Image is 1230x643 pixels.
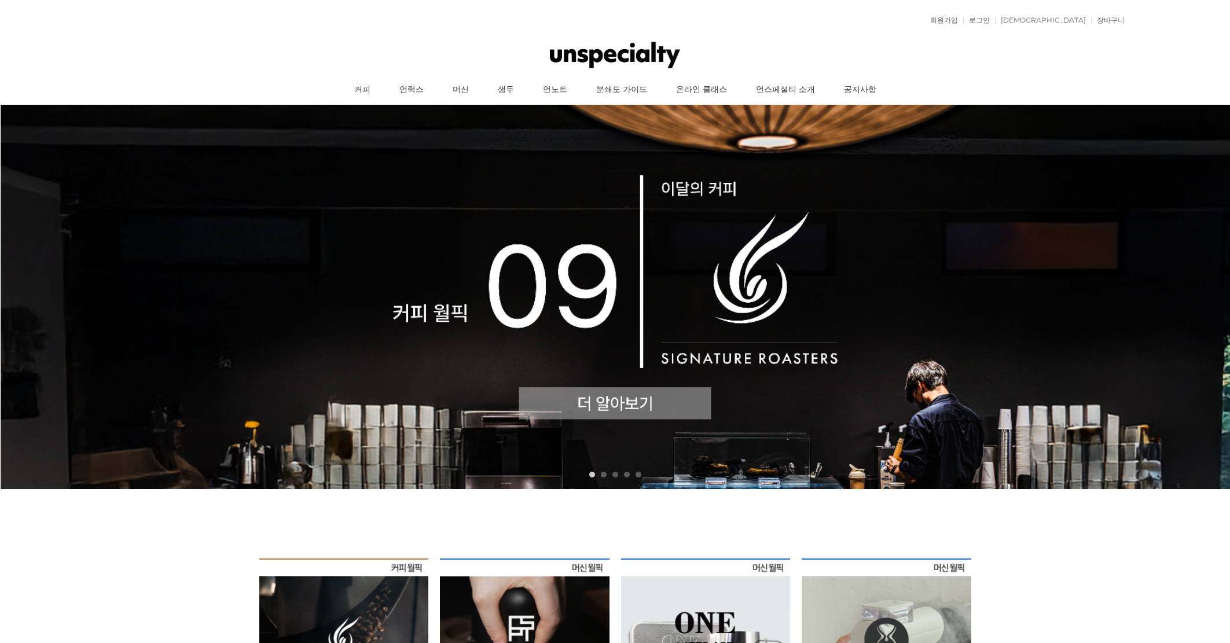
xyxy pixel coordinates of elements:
img: 언스페셜티 몰 [550,38,680,72]
a: 언스페셜티 소개 [737,75,821,104]
a: 5 [636,472,641,477]
a: 4 [624,472,630,477]
a: 공지사항 [821,75,880,104]
a: 회원가입 [931,17,962,24]
a: 장바구니 [1093,17,1125,24]
a: 로그인 [967,17,992,24]
a: 1 [589,472,595,477]
a: 언노트 [533,75,585,104]
a: 언럭스 [394,75,445,104]
a: 온라인 클래스 [661,75,737,104]
a: 생두 [489,75,533,104]
a: 커피 [350,75,394,104]
a: 머신 [445,75,489,104]
a: 분쇄도 가이드 [585,75,661,104]
a: [DEMOGRAPHIC_DATA] [997,17,1088,24]
a: 3 [612,472,618,477]
a: 2 [601,472,607,477]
